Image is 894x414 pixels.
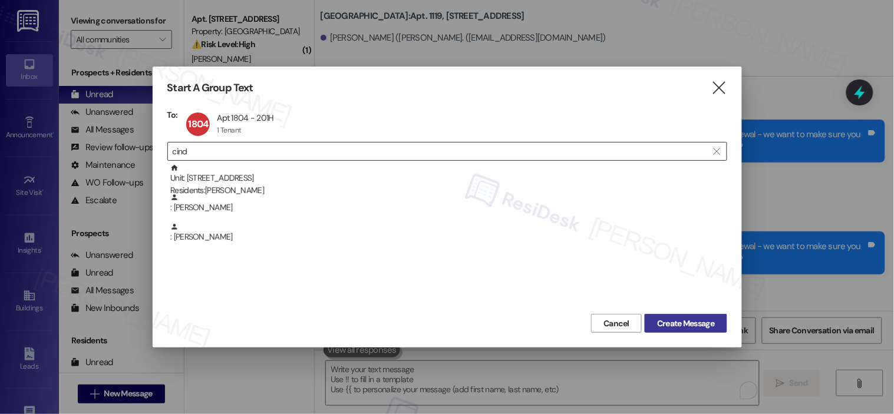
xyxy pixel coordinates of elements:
[711,82,727,94] i: 
[645,314,727,333] button: Create Message
[591,314,642,333] button: Cancel
[167,81,253,95] h3: Start A Group Text
[170,164,727,197] div: Unit: [STREET_ADDRESS]
[217,125,241,135] div: 1 Tenant
[170,193,727,214] div: : [PERSON_NAME]
[173,143,708,160] input: Search for any contact or apartment
[170,223,727,243] div: : [PERSON_NAME]
[189,118,209,130] span: 1804
[167,223,727,252] div: : [PERSON_NAME]
[708,143,727,160] button: Clear text
[167,164,727,193] div: Unit: [STREET_ADDRESS]Residents:[PERSON_NAME]
[657,317,714,330] span: Create Message
[167,110,178,120] h3: To:
[170,184,727,197] div: Residents: [PERSON_NAME]
[714,147,720,156] i: 
[603,317,629,330] span: Cancel
[167,193,727,223] div: : [PERSON_NAME]
[217,112,274,123] div: Apt 1804 - 201H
